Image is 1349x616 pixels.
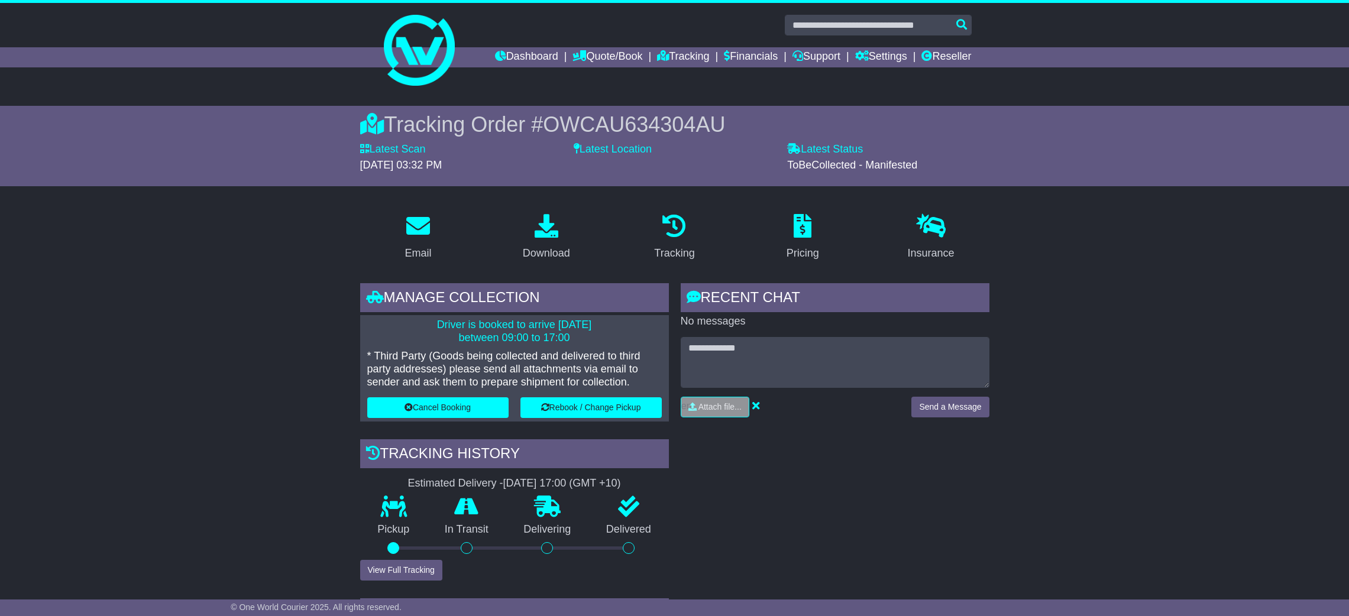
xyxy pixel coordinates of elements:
label: Latest Status [787,143,863,156]
div: Estimated Delivery - [360,477,669,490]
a: Download [515,210,578,265]
div: Pricing [787,245,819,261]
a: Support [792,47,840,67]
p: No messages [681,315,989,328]
button: Rebook / Change Pickup [520,397,662,418]
p: Pickup [360,523,428,536]
div: Tracking [654,245,694,261]
div: Email [405,245,431,261]
span: [DATE] 03:32 PM [360,159,442,171]
a: Reseller [921,47,971,67]
div: Download [523,245,570,261]
span: OWCAU634304AU [543,112,725,137]
button: View Full Tracking [360,560,442,581]
label: Latest Location [574,143,652,156]
a: Financials [724,47,778,67]
a: Quote/Book [572,47,642,67]
p: In Transit [427,523,506,536]
div: Tracking history [360,439,669,471]
p: Driver is booked to arrive [DATE] between 09:00 to 17:00 [367,319,662,344]
a: Tracking [646,210,702,265]
a: Insurance [900,210,962,265]
a: Tracking [657,47,709,67]
button: Cancel Booking [367,397,509,418]
p: Delivering [506,523,589,536]
div: Insurance [908,245,955,261]
div: [DATE] 17:00 (GMT +10) [503,477,621,490]
div: RECENT CHAT [681,283,989,315]
label: Latest Scan [360,143,426,156]
p: Delivered [588,523,669,536]
button: Send a Message [911,397,989,417]
div: Manage collection [360,283,669,315]
p: * Third Party (Goods being collected and delivered to third party addresses) please send all atta... [367,350,662,388]
span: © One World Courier 2025. All rights reserved. [231,602,402,612]
div: Tracking Order # [360,112,989,137]
a: Dashboard [495,47,558,67]
a: Email [397,210,439,265]
a: Pricing [779,210,827,265]
span: ToBeCollected - Manifested [787,159,917,171]
a: Settings [855,47,907,67]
